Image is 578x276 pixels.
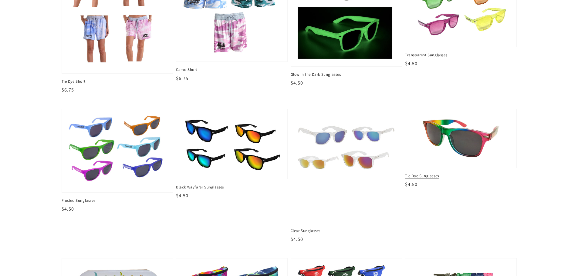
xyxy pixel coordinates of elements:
[291,236,303,242] span: $4.50
[291,72,402,77] span: Glow in the Dark Sunglasses
[405,60,417,67] span: $4.50
[62,87,74,93] span: $6.75
[62,109,173,213] a: Frosted Sunglasses Frosted Sunglasses $4.50
[291,109,402,243] a: Clear Sunglasses Clear Sunglasses $4.50
[62,198,173,203] span: Frosted Sunglasses
[176,109,288,199] a: Black Wayfarer Sunglasses Black Wayfarer Sunglasses $4.50
[176,192,188,199] span: $4.50
[62,79,173,84] span: Tie Dye Short
[176,185,288,190] span: Black Wayfarer Sunglasses
[410,115,512,162] img: Tie Dye Sunglasses
[62,206,74,212] span: $4.50
[405,109,517,188] a: Tie Dye Sunglasses Tie Dye Sunglasses $4.50
[297,115,396,216] img: Clear Sunglasses
[405,173,517,179] span: Tie Dye Sunglasses
[405,181,417,188] span: $4.50
[291,228,402,234] span: Clear Sunglasses
[176,67,288,72] span: Camo Short
[405,52,517,58] span: Transparent Sunglasses
[291,80,303,86] span: $4.50
[176,75,188,81] span: $6.75
[182,115,281,173] img: Black Wayfarer Sunglasses
[68,115,167,186] img: Frosted Sunglasses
